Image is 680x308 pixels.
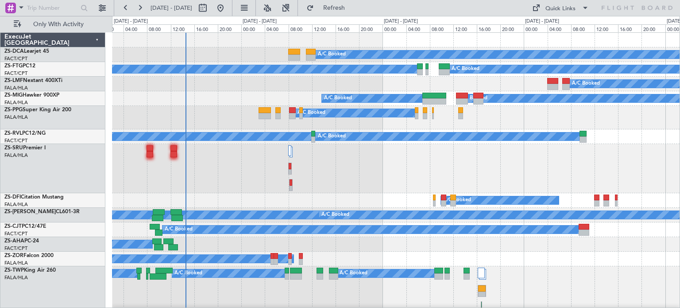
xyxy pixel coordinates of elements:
span: ZS-SRU [4,145,23,151]
div: [DATE] - [DATE] [114,18,148,25]
a: FALA/HLA [4,260,28,266]
a: FACT/CPT [4,70,27,77]
a: FALA/HLA [4,201,28,208]
a: ZS-TWPKing Air 260 [4,268,56,273]
div: A/C Booked [443,194,471,207]
a: ZS-AHAPC-24 [4,238,39,244]
div: A/C Booked [165,223,193,236]
div: A/C Booked [174,267,202,280]
div: 08:00 [289,24,312,32]
div: A/C Booked [318,48,346,61]
span: ZS-[PERSON_NAME] [4,209,56,214]
div: 16:00 [618,24,641,32]
div: 16:00 [194,24,218,32]
button: Refresh [302,1,355,15]
div: [DATE] - [DATE] [525,18,559,25]
div: 00:00 [524,24,547,32]
span: ZS-CJT [4,224,22,229]
a: FALA/HLA [4,152,28,159]
a: ZS-FTGPC12 [4,63,35,69]
div: A/C Booked [297,106,325,120]
a: FALA/HLA [4,274,28,281]
a: FALA/HLA [4,85,28,91]
a: ZS-DFICitation Mustang [4,195,64,200]
div: 20:00 [359,24,382,32]
a: FACT/CPT [4,55,27,62]
div: 16:00 [477,24,500,32]
span: Refresh [316,5,353,11]
div: [DATE] - [DATE] [243,18,277,25]
div: A/C Booked [318,130,346,143]
div: 08:00 [430,24,453,32]
div: 04:00 [406,24,430,32]
span: ZS-ZOR [4,253,23,258]
a: ZS-DCALearjet 45 [4,49,49,54]
a: ZS-[PERSON_NAME]CL601-3R [4,209,80,214]
div: 20:00 [218,24,241,32]
div: 00:00 [382,24,406,32]
span: ZS-TWP [4,268,24,273]
div: A/C Booked [324,92,352,105]
button: Only With Activity [10,17,96,31]
div: 08:00 [147,24,170,32]
span: ZS-RVL [4,131,22,136]
span: ZS-LMF [4,78,23,83]
div: 20:00 [641,24,665,32]
div: 08:00 [571,24,595,32]
a: FALA/HLA [4,114,28,121]
input: Trip Number [27,1,78,15]
div: 20:00 [500,24,524,32]
a: ZS-LMFNextant 400XTi [4,78,62,83]
div: 12:00 [312,24,336,32]
span: ZS-DFI [4,195,21,200]
div: [DATE] - [DATE] [384,18,418,25]
div: 00:00 [241,24,265,32]
a: ZS-SRUPremier I [4,145,46,151]
a: ZS-ZORFalcon 2000 [4,253,54,258]
div: A/C Booked [572,77,600,90]
a: ZS-RVLPC12/NG [4,131,46,136]
a: FACT/CPT [4,245,27,252]
span: ZS-PPG [4,107,23,113]
div: A/C Booked [321,208,349,222]
div: Quick Links [545,4,576,13]
div: 12:00 [595,24,618,32]
span: ZS-DCA [4,49,24,54]
div: 16:00 [336,24,359,32]
div: 12:00 [171,24,194,32]
div: 04:00 [265,24,288,32]
span: ZS-MIG [4,93,23,98]
a: FALA/HLA [4,99,28,106]
div: A/C Booked [452,62,479,76]
div: 04:00 [548,24,571,32]
button: Quick Links [528,1,593,15]
span: ZS-FTG [4,63,23,69]
a: FACT/CPT [4,137,27,144]
span: Only With Activity [23,21,93,27]
div: 04:00 [124,24,147,32]
a: ZS-MIGHawker 900XP [4,93,59,98]
div: 12:00 [453,24,477,32]
a: ZS-CJTPC12/47E [4,224,46,229]
a: FACT/CPT [4,230,27,237]
span: ZS-AHA [4,238,24,244]
span: [DATE] - [DATE] [151,4,192,12]
a: ZS-PPGSuper King Air 200 [4,107,71,113]
div: A/C Booked [340,267,367,280]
